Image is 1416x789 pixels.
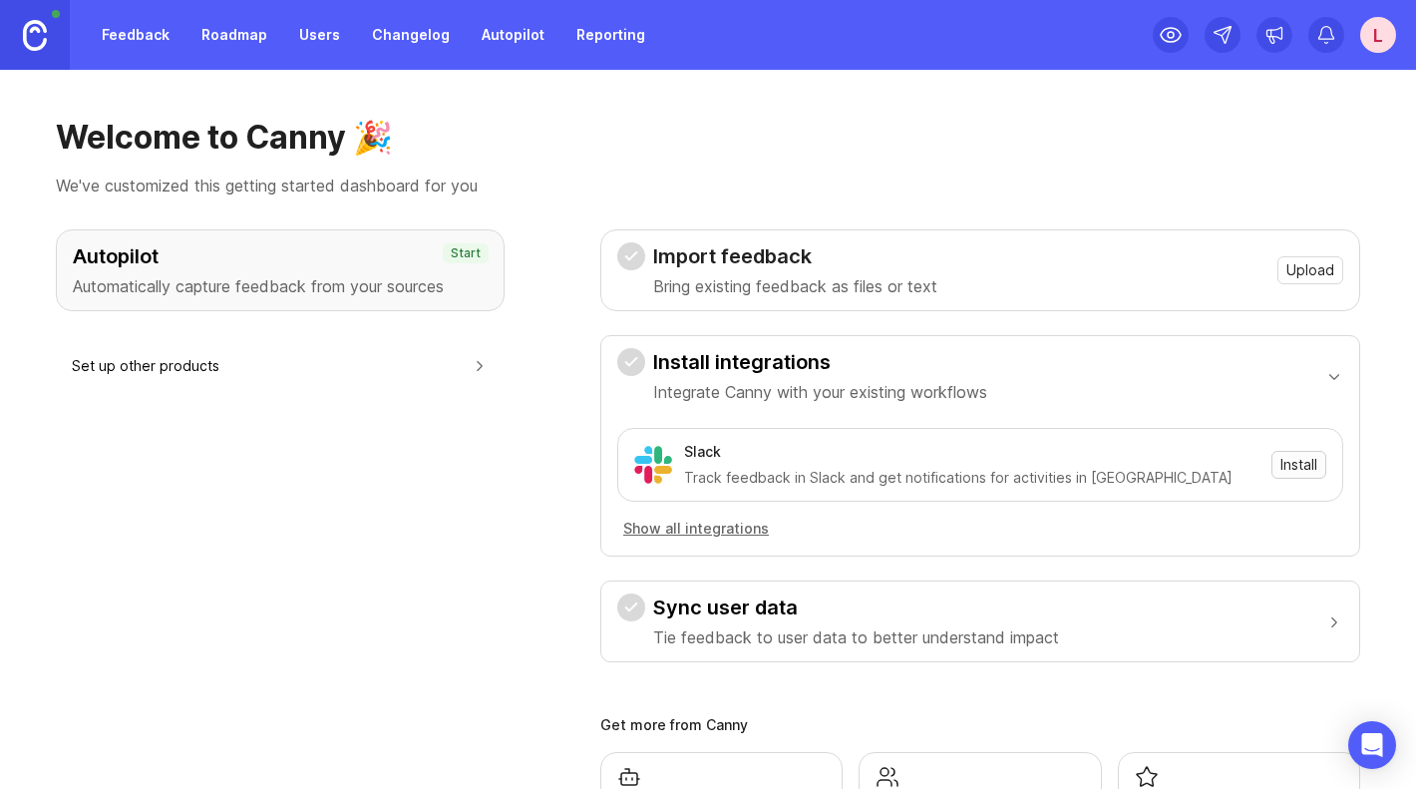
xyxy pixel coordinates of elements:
a: Changelog [360,17,462,53]
a: Users [287,17,352,53]
button: Show all integrations [617,518,775,540]
p: We've customized this getting started dashboard for you [56,174,1360,197]
a: Roadmap [189,17,279,53]
img: Slack [634,446,672,484]
a: Show all integrations [617,518,1343,540]
img: Canny Home [23,20,47,51]
h3: Sync user data [653,593,1059,621]
a: Reporting [564,17,657,53]
h1: Welcome to Canny 🎉 [56,118,1360,158]
a: Feedback [90,17,181,53]
button: Set up other products [72,343,489,388]
p: Start [451,245,481,261]
h3: Autopilot [73,242,488,270]
button: Sync user dataTie feedback to user data to better understand impact [617,582,1343,661]
div: Install integrationsIntegrate Canny with your existing workflows [617,416,1343,556]
div: Slack [684,441,721,463]
p: Tie feedback to user data to better understand impact [653,625,1059,649]
div: Track feedback in Slack and get notifications for activities in [GEOGRAPHIC_DATA] [684,467,1259,489]
div: Get more from Canny [600,718,1360,732]
button: Install integrationsIntegrate Canny with your existing workflows [617,336,1343,416]
span: Install [1280,455,1317,475]
div: Open Intercom Messenger [1348,721,1396,769]
p: Bring existing feedback as files or text [653,274,937,298]
button: Install [1271,451,1326,479]
h3: Install integrations [653,348,987,376]
button: AutopilotAutomatically capture feedback from your sourcesStart [56,229,505,311]
button: Upload [1277,256,1343,284]
p: Automatically capture feedback from your sources [73,274,488,298]
button: L [1360,17,1396,53]
a: Autopilot [470,17,556,53]
h3: Import feedback [653,242,937,270]
span: Upload [1286,260,1334,280]
p: Integrate Canny with your existing workflows [653,380,987,404]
